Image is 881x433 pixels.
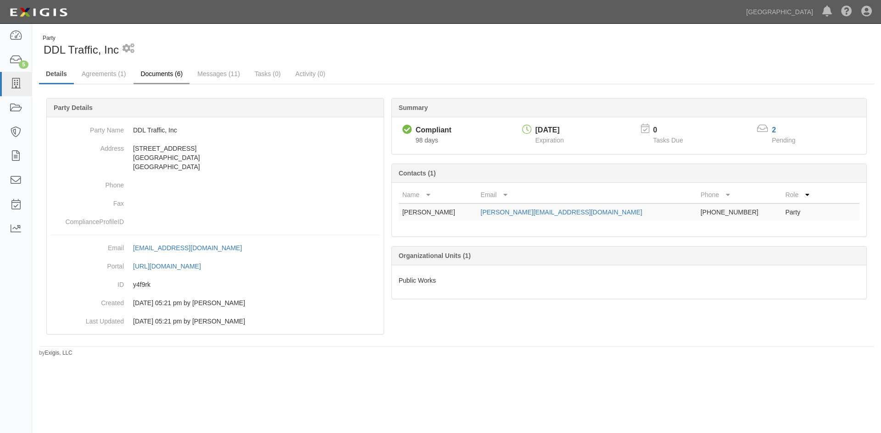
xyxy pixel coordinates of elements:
small: by [39,349,72,357]
dt: ComplianceProfileID [50,213,124,226]
div: DDL Traffic, Inc [39,34,450,58]
span: DDL Traffic, Inc [44,44,119,56]
a: [GEOGRAPHIC_DATA] [742,3,818,21]
div: [DATE] [535,125,564,136]
dt: Created [50,294,124,307]
td: Party [781,203,823,220]
i: Help Center - Complianz [841,6,852,17]
a: [EMAIL_ADDRESS][DOMAIN_NAME] [133,244,252,252]
th: Email [477,186,697,203]
a: [PERSON_NAME][EMAIL_ADDRESS][DOMAIN_NAME] [480,208,642,216]
a: Agreements (1) [75,65,133,83]
i: 1 scheduled workflow [123,44,134,54]
i: Compliant [402,125,412,135]
span: Expiration [535,137,564,144]
a: Documents (6) [134,65,190,84]
div: Party [43,34,119,42]
td: [PHONE_NUMBER] [697,203,782,220]
a: Exigis, LLC [45,350,72,356]
a: [URL][DOMAIN_NAME] [133,263,211,270]
span: Pending [772,137,795,144]
dd: y4f9rk [50,275,380,294]
th: Phone [697,186,782,203]
span: Tasks Due [653,137,683,144]
b: Organizational Units (1) [399,252,471,259]
b: Contacts (1) [399,170,436,177]
a: Tasks (0) [248,65,288,83]
dt: Party Name [50,121,124,135]
dd: DDL Traffic, Inc [50,121,380,139]
dt: Portal [50,257,124,271]
p: 0 [653,125,694,136]
dd: [STREET_ADDRESS] [GEOGRAPHIC_DATA] [GEOGRAPHIC_DATA] [50,139,380,176]
div: 5 [19,60,28,69]
b: Party Details [54,104,93,111]
dt: ID [50,275,124,289]
a: Details [39,65,74,84]
dt: Address [50,139,124,153]
span: Public Works [399,277,436,284]
dd: 03/19/2025 05:21 pm by Alma Sandoval [50,294,380,312]
dt: Fax [50,194,124,208]
div: Compliant [416,125,452,136]
b: Summary [399,104,428,111]
a: 2 [772,126,776,134]
dt: Last Updated [50,312,124,326]
a: Activity (0) [289,65,332,83]
div: [EMAIL_ADDRESS][DOMAIN_NAME] [133,243,242,252]
th: Role [781,186,823,203]
dt: Email [50,239,124,252]
dt: Phone [50,176,124,190]
img: logo-5460c22ac91f19d4615b14bd174203de0afe785f0fc80cf4dbbc73dc1793850b.png [7,4,70,21]
td: [PERSON_NAME] [399,203,477,220]
dd: 03/19/2025 05:21 pm by Alma Sandoval [50,312,380,330]
span: Since 06/10/2025 [416,137,438,144]
a: Messages (11) [190,65,247,83]
th: Name [399,186,477,203]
